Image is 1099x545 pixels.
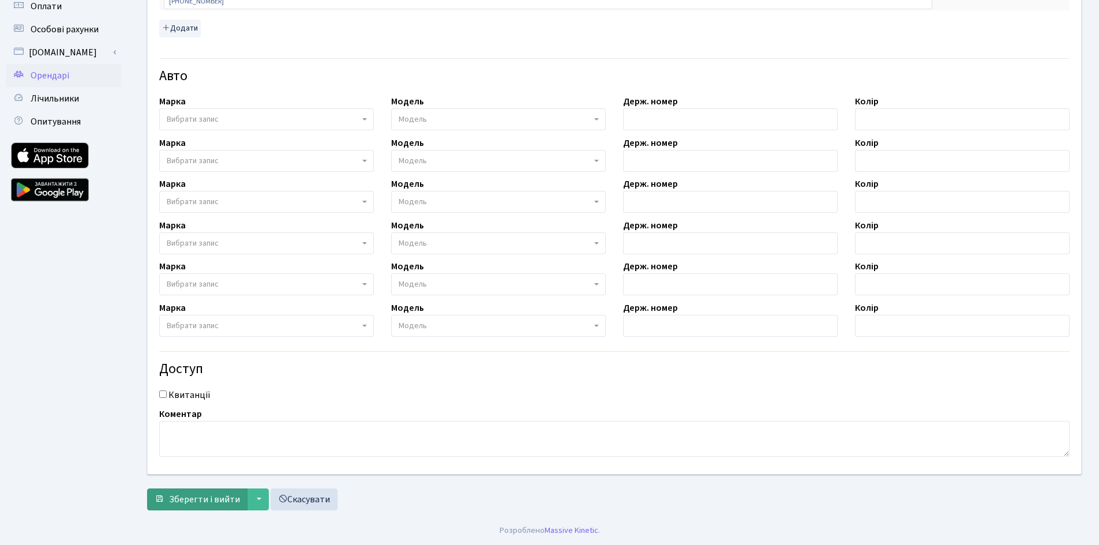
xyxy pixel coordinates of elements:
[159,136,186,150] label: Марка
[623,136,678,150] label: Держ. номер
[399,155,427,167] span: Модель
[159,361,1070,378] h4: Доступ
[623,177,678,191] label: Держ. номер
[6,64,121,87] a: Орендарі
[159,20,201,37] button: Додати
[167,238,219,249] span: Вибрати запис
[391,301,424,315] label: Модель
[855,260,879,273] label: Колір
[167,196,219,208] span: Вибрати запис
[391,219,424,232] label: Модель
[391,260,424,273] label: Модель
[159,407,202,421] label: Коментар
[6,18,121,41] a: Особові рахунки
[391,95,424,108] label: Модель
[167,155,219,167] span: Вибрати запис
[31,92,79,105] span: Лічильники
[147,488,247,510] button: Зберегти і вийти
[31,69,69,82] span: Орендарі
[167,320,219,332] span: Вибрати запис
[159,95,186,108] label: Марка
[391,177,424,191] label: Модель
[169,493,240,506] span: Зберегти і вийти
[159,177,186,191] label: Марка
[399,196,427,208] span: Модель
[623,219,678,232] label: Держ. номер
[399,320,427,332] span: Модель
[6,87,121,110] a: Лічильники
[855,219,879,232] label: Колір
[855,95,879,108] label: Колір
[159,68,1070,85] h4: Авто
[167,279,219,290] span: Вибрати запис
[399,114,427,125] span: Модель
[855,136,879,150] label: Колір
[623,260,678,273] label: Держ. номер
[399,279,427,290] span: Модель
[167,114,219,125] span: Вибрати запис
[399,238,427,249] span: Модель
[6,110,121,133] a: Опитування
[623,95,678,108] label: Держ. номер
[168,388,211,402] label: Квитанції
[159,219,186,232] label: Марка
[855,301,879,315] label: Колір
[500,524,600,537] div: Розроблено .
[271,488,337,510] a: Скасувати
[391,136,424,150] label: Модель
[31,23,99,36] span: Особові рахунки
[159,301,186,315] label: Марка
[6,41,121,64] a: [DOMAIN_NAME]
[855,177,879,191] label: Колір
[623,301,678,315] label: Держ. номер
[31,115,81,128] span: Опитування
[159,260,186,273] label: Марка
[545,524,598,536] a: Massive Kinetic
